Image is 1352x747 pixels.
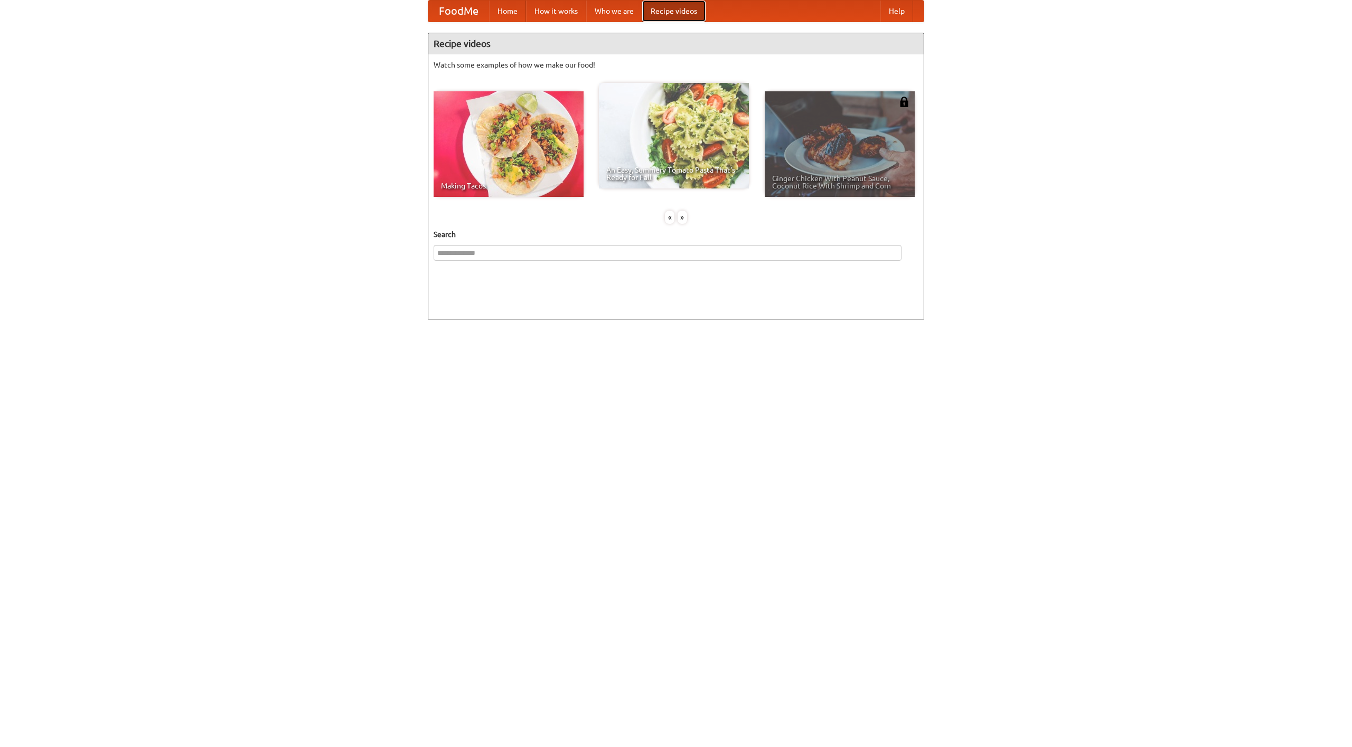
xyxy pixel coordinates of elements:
a: Recipe videos [642,1,706,22]
a: FoodMe [428,1,489,22]
h4: Recipe videos [428,33,924,54]
a: Making Tacos [434,91,584,197]
div: » [678,211,687,224]
a: Home [489,1,526,22]
h5: Search [434,229,918,240]
a: An Easy, Summery Tomato Pasta That's Ready for Fall [599,83,749,188]
img: 483408.png [899,97,909,107]
span: An Easy, Summery Tomato Pasta That's Ready for Fall [606,166,741,181]
a: Who we are [586,1,642,22]
p: Watch some examples of how we make our food! [434,60,918,70]
a: Help [880,1,913,22]
span: Making Tacos [441,182,576,190]
a: How it works [526,1,586,22]
div: « [665,211,674,224]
